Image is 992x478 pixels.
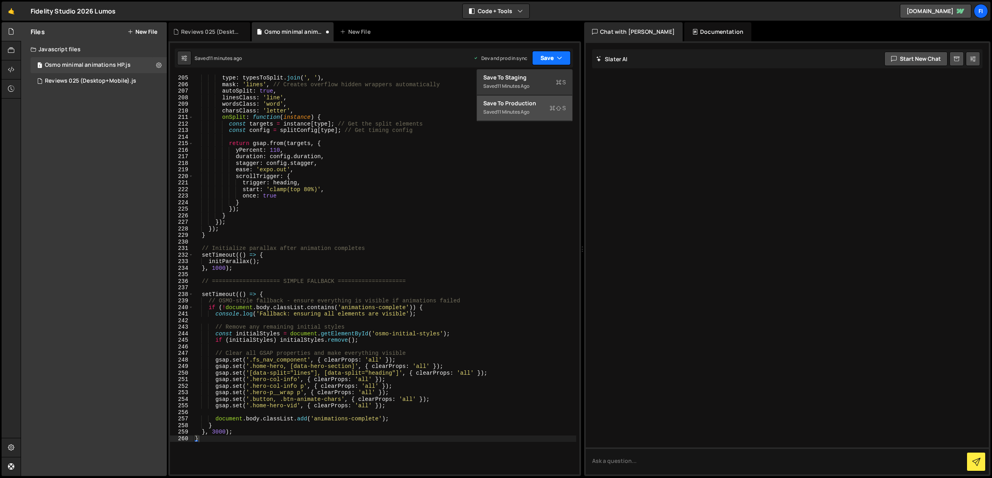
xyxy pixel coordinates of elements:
div: Save to Production [483,99,566,107]
div: 211 [170,114,193,121]
div: Save to Staging [483,74,566,81]
div: Chat with [PERSON_NAME] [584,22,683,41]
div: 11 minutes ago [209,55,242,62]
a: Fi [974,4,988,18]
div: 249 [170,363,193,370]
div: 16516/44886.js [31,57,167,73]
div: 231 [170,245,193,252]
button: Save [532,51,571,65]
div: 220 [170,173,193,180]
div: 236 [170,278,193,285]
img: tab_keywords_by_traffic_grey.svg [77,46,84,52]
div: 257 [170,416,193,422]
div: 222 [170,186,193,193]
div: 224 [170,199,193,206]
div: Saved [483,107,566,117]
div: 219 [170,166,193,173]
div: 206 [170,81,193,88]
div: 238 [170,291,193,298]
div: 255 [170,403,193,409]
div: 11 minutes ago [497,108,529,115]
div: 260 [170,435,193,442]
div: 243 [170,324,193,331]
div: Reviews 025 (Desktop+Mobile).js [181,28,241,36]
button: Start new chat [884,52,948,66]
div: Saved [195,55,242,62]
div: 205 [170,75,193,81]
div: 209 [170,101,193,108]
div: 256 [170,409,193,416]
div: 212 [170,121,193,128]
button: Save to ProductionS Saved11 minutes ago [477,95,572,121]
div: 235 [170,271,193,278]
div: 229 [170,232,193,239]
div: 225 [170,206,193,213]
h2: Files [31,27,45,36]
div: 251 [170,376,193,383]
div: v 4.0.25 [22,13,39,19]
div: 214 [170,134,193,141]
div: Dev and prod in sync [473,55,527,62]
div: Osmo minimal animations HP.js [45,62,131,69]
div: 216 [170,147,193,154]
div: 228 [170,226,193,232]
button: Save to StagingS Saved11 minutes ago [477,70,572,95]
div: Domain [41,47,58,52]
img: tab_domain_overview_orange.svg [32,46,39,52]
div: 218 [170,160,193,167]
div: 258 [170,422,193,429]
div: 234 [170,265,193,272]
a: [DOMAIN_NAME] [900,4,971,18]
div: 215 [170,140,193,147]
div: 246 [170,344,193,350]
div: 210 [170,108,193,114]
div: 226 [170,213,193,219]
div: Domain: [PERSON_NAME][DOMAIN_NAME] [21,21,131,27]
div: 244 [170,331,193,337]
div: 239 [170,298,193,304]
img: website_grey.svg [13,21,19,27]
div: Osmo minimal animations HP.js [264,28,324,36]
span: S [556,78,566,86]
div: 248 [170,357,193,364]
h2: Slater AI [596,55,628,63]
div: 232 [170,252,193,259]
button: New File [127,29,157,35]
div: Documentation [684,22,751,41]
div: 254 [170,396,193,403]
div: 213 [170,127,193,134]
div: 221 [170,180,193,186]
div: 16516/44892.js [31,73,167,89]
div: 259 [170,429,193,435]
div: Javascript files [21,41,167,57]
div: Reviews 025 (Desktop+Mobile).js [45,77,136,85]
div: 252 [170,383,193,390]
div: 227 [170,219,193,226]
div: Saved [483,81,566,91]
div: 247 [170,350,193,357]
span: 1 [37,63,42,69]
div: 217 [170,153,193,160]
div: 230 [170,239,193,246]
div: 253 [170,389,193,396]
a: 🤙 [2,2,21,21]
div: 250 [170,370,193,377]
div: 242 [170,317,193,324]
div: 233 [170,258,193,265]
div: 240 [170,304,193,311]
div: New File [340,28,373,36]
div: Fidelity Studio 2026 Lumos [31,6,116,16]
div: 11 minutes ago [497,83,529,89]
button: Code + Tools [463,4,529,18]
div: 207 [170,88,193,95]
span: S [550,104,566,112]
div: Keywords nach Traffic [86,47,137,52]
div: 241 [170,311,193,317]
div: 208 [170,95,193,101]
div: 245 [170,337,193,344]
div: 223 [170,193,193,199]
img: logo_orange.svg [13,13,19,19]
div: 237 [170,284,193,291]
